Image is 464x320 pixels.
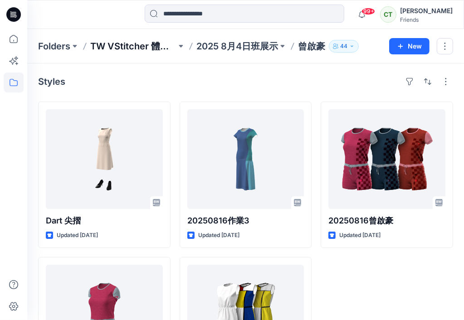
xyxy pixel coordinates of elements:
p: Dart 尖摺 [46,214,163,227]
p: 曾啟豪 [298,40,325,53]
a: Folders [38,40,70,53]
button: 44 [329,40,359,53]
a: TW VStitcher 體驗營 [90,40,176,53]
button: New [389,38,430,54]
p: 20250816曾啟豪 [328,214,445,227]
div: CT [380,6,396,23]
a: 20250816曾啟豪 [328,109,445,209]
span: 99+ [361,8,375,15]
a: Dart 尖摺 [46,109,163,209]
div: [PERSON_NAME] [400,5,453,16]
h4: Styles [38,76,65,87]
a: 2025 8月4日班展示 [196,40,278,53]
p: Updated [DATE] [339,231,381,240]
p: Updated [DATE] [57,231,98,240]
p: 44 [340,41,347,51]
p: Updated [DATE] [198,231,239,240]
div: Friends [400,16,453,23]
p: 20250816作業3 [187,214,304,227]
a: 20250816作業3 [187,109,304,209]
